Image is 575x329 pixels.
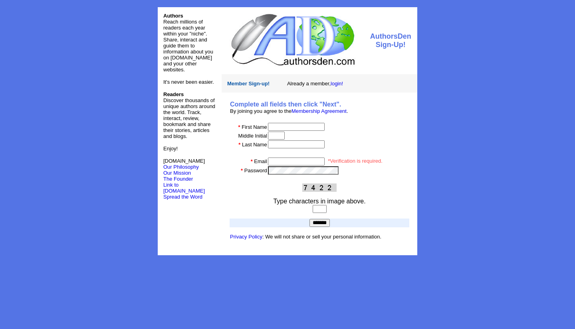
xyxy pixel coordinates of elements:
a: Our Philosophy [163,164,199,170]
font: Middle Initial [238,133,267,139]
font: Discover thousands of unique authors around the world. Track, interact, review, bookmark and shar... [163,91,215,139]
font: First Name [242,124,267,130]
a: Link to [DOMAIN_NAME] [163,182,205,194]
font: Last Name [242,142,267,148]
a: Membership Agreement [291,108,347,114]
img: logo.jpg [229,13,356,67]
a: Our Mission [163,170,191,176]
font: Enjoy! [163,146,178,152]
font: Password [244,167,267,173]
a: Spread the Word [163,193,202,200]
font: [DOMAIN_NAME] [163,158,205,170]
font: *Verification is required. [328,158,383,164]
font: Email [254,158,267,164]
font: Member Sign-up! [227,81,270,87]
img: This Is CAPTCHA Image [302,183,337,192]
font: AuthorsDen Sign-Up! [370,32,411,49]
font: Authors [163,13,183,19]
font: By joining you agree to the . [230,108,348,114]
font: Type characters in image above. [273,198,365,205]
a: The Founder [163,176,193,182]
a: Privacy Policy [230,234,262,240]
b: Readers [163,91,184,97]
font: : We will not share or sell your personal information. [230,234,381,240]
font: Reach millions of readers each year within your "niche". Share, interact and guide them to inform... [163,19,213,73]
font: Already a member, [287,81,343,87]
a: login! [331,81,343,87]
b: Complete all fields then click "Next". [230,101,341,108]
font: It's never been easier. [163,79,214,85]
font: Spread the Word [163,194,202,200]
